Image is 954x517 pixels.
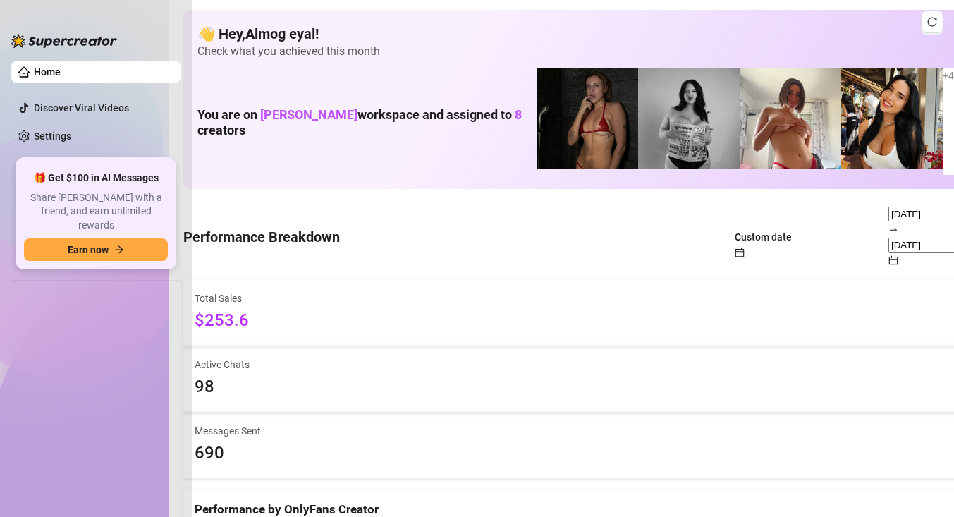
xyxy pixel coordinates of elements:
[68,244,109,255] span: Earn now
[888,255,898,265] span: calendar
[841,68,943,169] img: AD
[24,238,168,261] button: Earn nowarrow-right
[34,102,129,114] a: Discover Viral Videos
[638,68,740,169] img: A
[888,224,898,234] span: swap-right
[260,107,357,122] span: [PERSON_NAME]
[927,17,937,27] span: reload
[34,171,159,185] span: 🎁 Get $100 in AI Messages
[183,227,340,247] h4: Performance Breakdown
[888,224,898,235] span: to
[735,248,745,257] span: calendar
[740,68,841,169] img: Green
[197,107,537,138] h1: You are on workspace and assigned to creators
[197,44,954,59] span: Check what you achieved this month
[11,34,117,48] img: logo-BBDzfeDw.svg
[24,191,168,233] span: Share [PERSON_NAME] with a friend, and earn unlimited rewards
[515,107,522,122] span: 8
[197,24,954,44] h4: 👋 Hey, Almog eyal !
[114,245,124,255] span: arrow-right
[34,130,71,142] a: Settings
[537,68,638,169] img: D
[943,70,954,81] span: + 4
[34,66,61,78] a: Home
[735,231,792,243] span: Custom date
